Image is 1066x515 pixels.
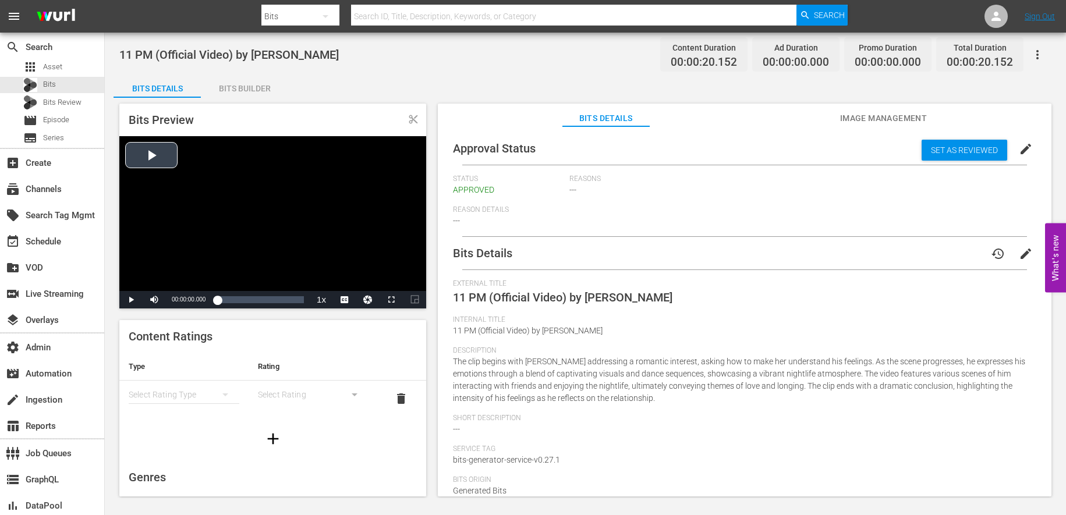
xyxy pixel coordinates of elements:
span: Short Description [453,414,1030,423]
span: Series [23,131,37,145]
span: 00:00:00.000 [855,56,921,69]
span: Ingestion [6,393,20,407]
span: --- [453,216,460,225]
div: Total Duration [947,40,1013,56]
span: DataPool [6,499,20,513]
span: Search Tag Mgmt [6,208,20,222]
button: Bits Builder [201,74,288,98]
span: Create [6,156,20,170]
span: The clip begins with [PERSON_NAME] addressing a romantic interest, asking how to make her underst... [453,357,1025,403]
div: Content Duration [671,40,737,56]
button: Bits Details [114,74,201,98]
span: delete [394,392,408,406]
div: Bits Details [114,74,201,102]
table: simple table [119,353,426,417]
span: 11 PM (Official Video) by [PERSON_NAME] [453,290,672,304]
span: Series [43,132,64,144]
span: Bits Preview [129,113,194,127]
button: Search [796,5,848,26]
span: GraphQL [6,473,20,486]
span: External Title [453,279,1030,289]
span: bits-generator-service-v0.27.1 [453,455,560,464]
span: Set as Reviewed [922,145,1007,155]
span: Service Tag [453,445,1030,454]
span: edit [1019,247,1033,261]
span: Admin [6,340,20,354]
span: Bits Origin [453,475,1030,485]
span: Image Management [840,111,927,126]
span: Bits Details [453,246,512,260]
span: --- [453,424,460,434]
button: Playback Rate [310,291,333,308]
span: Asset [23,60,37,74]
span: Status [453,175,564,184]
button: Set as Reviewed [922,140,1007,161]
div: Bits [23,78,37,92]
div: Progress Bar [217,296,304,303]
button: Captions [333,291,356,308]
span: 11 PM (Official Video) by [PERSON_NAME] [453,326,603,335]
span: Live Streaming [6,287,20,301]
span: Content Ratings [129,329,213,343]
span: Bits [43,79,56,90]
span: Reasons [569,175,1030,184]
span: Approval Status [453,141,536,155]
span: Clipped [408,114,419,125]
button: Picture-in-Picture [403,291,426,308]
span: Automation [6,367,20,381]
button: Fullscreen [380,291,403,308]
span: Bits Details [562,111,650,126]
a: Sign Out [1025,12,1055,21]
span: 11 PM (Official Video) by [PERSON_NAME] [119,48,339,62]
span: APPROVED [453,185,494,194]
img: ans4CAIJ8jUAAAAAAAAAAAAAAAAAAAAAAAAgQb4GAAAAAAAAAAAAAAAAAAAAAAAAJMjXAAAAAAAAAAAAAAAAAAAAAAAAgAT5G... [28,3,84,30]
div: Bits Review [23,95,37,109]
span: Overlays [6,313,20,327]
div: Promo Duration [855,40,921,56]
span: Reason Details [453,205,1030,215]
span: 00:00:00.000 [763,56,829,69]
th: Rating [249,353,378,381]
div: Bits Builder [201,74,288,102]
span: 00:00:20.152 [671,56,737,69]
span: Schedule [6,235,20,248]
span: --- [569,185,576,194]
span: 00:00:00.000 [172,296,206,303]
div: Video Player [119,136,426,308]
span: Reports [6,419,20,433]
span: Search [814,5,845,26]
button: Play [119,291,143,308]
span: 00:00:20.152 [947,56,1013,69]
span: Search [6,40,20,54]
span: Asset [43,61,62,73]
span: edit [1019,142,1033,156]
button: Jump To Time [356,291,380,308]
span: Episode [43,114,69,126]
button: Open Feedback Widget [1045,223,1066,292]
button: edit [1012,135,1040,163]
button: edit [1012,240,1040,268]
span: Job Queues [6,446,20,460]
div: Ad Duration [763,40,829,56]
span: menu [7,9,21,23]
span: Genres [129,470,166,484]
button: delete [387,385,415,413]
span: Channels [6,182,20,196]
span: Episode [23,113,37,127]
span: history [991,247,1005,261]
span: Description [453,346,1030,356]
th: Type [119,353,249,381]
button: Mute [143,291,166,308]
button: history [984,240,1012,268]
span: Internal Title [453,315,1030,325]
span: VOD [6,261,20,275]
span: Generated Bits [453,486,507,495]
span: Bits Review [43,97,82,108]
